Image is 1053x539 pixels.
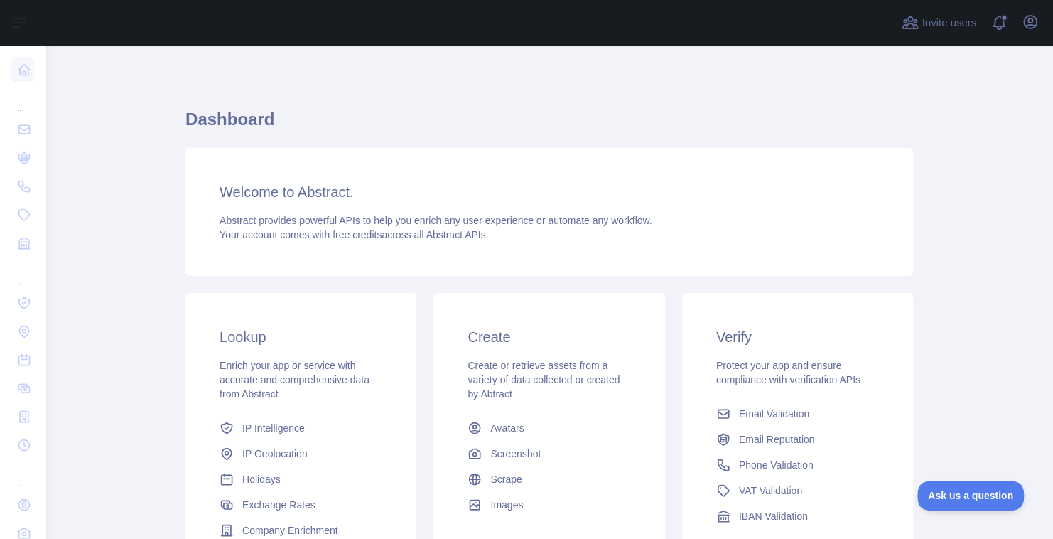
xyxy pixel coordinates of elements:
span: Exchange Rates [242,498,315,512]
span: IP Intelligence [242,421,305,435]
h3: Verify [716,327,879,347]
span: Enrich your app or service with accurate and comprehensive data from Abstract [220,360,369,400]
a: Scrape [462,466,636,492]
span: Email Reputation [739,432,815,447]
div: ... [11,85,34,114]
span: free credits [333,229,382,240]
h3: Create [468,327,630,347]
span: Screenshot [490,447,541,461]
span: Invite users [922,15,976,31]
span: Email Validation [739,407,809,421]
div: ... [11,259,34,287]
span: IBAN Validation [739,509,808,523]
h3: Welcome to Abstract. [220,182,879,202]
span: Scrape [490,472,522,486]
a: Email Reputation [711,427,885,452]
span: IP Geolocation [242,447,308,461]
iframe: Toggle Customer Support [917,481,1025,511]
button: Invite users [899,11,979,34]
span: Avatars [490,421,524,435]
a: IBAN Validation [711,503,885,529]
span: Company Enrichment [242,523,338,538]
a: Images [462,492,636,518]
a: Phone Validation [711,452,885,478]
a: IP Intelligence [214,415,388,441]
span: VAT Validation [739,484,802,498]
a: IP Geolocation [214,441,388,466]
span: Your account comes with across all Abstract APIs. [220,229,488,240]
span: Phone Validation [739,458,814,472]
a: VAT Validation [711,478,885,503]
a: Exchange Rates [214,492,388,518]
span: Images [490,498,523,512]
a: Email Validation [711,401,885,427]
a: Holidays [214,466,388,492]
span: Protect your app and ensure compliance with verification APIs [716,360,860,385]
span: Holidays [242,472,281,486]
h1: Dashboard [185,108,913,142]
span: Create or retrieve assets from a variety of data collected or created by Abtract [468,360,620,400]
div: ... [11,461,34,489]
a: Avatars [462,415,636,441]
h3: Lookup [220,327,382,347]
span: Abstract provides powerful APIs to help you enrich any user experience or automate any workflow. [220,215,652,226]
a: Screenshot [462,441,636,466]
